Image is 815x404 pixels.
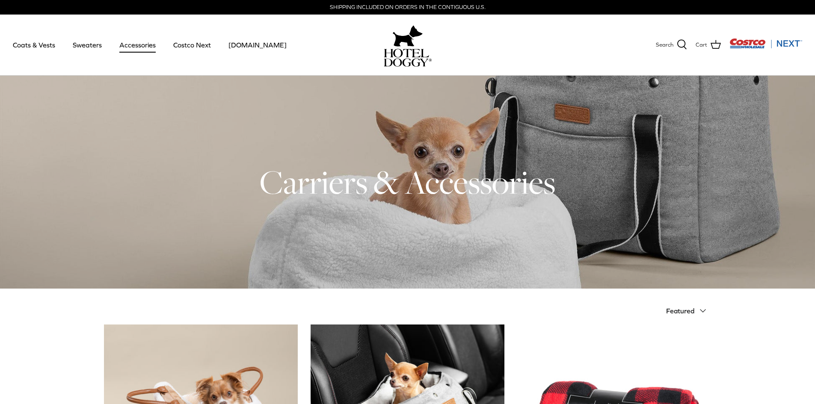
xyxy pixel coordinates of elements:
[5,30,63,59] a: Coats & Vests
[112,30,163,59] a: Accessories
[104,161,711,203] h1: Carriers & Accessories
[221,30,294,59] a: [DOMAIN_NAME]
[166,30,219,59] a: Costco Next
[65,30,110,59] a: Sweaters
[666,307,694,315] span: Featured
[729,38,802,49] img: Costco Next
[666,301,711,320] button: Featured
[656,39,687,50] a: Search
[729,44,802,50] a: Visit Costco Next
[384,49,432,67] img: hoteldoggycom
[656,41,673,50] span: Search
[696,39,721,50] a: Cart
[696,41,707,50] span: Cart
[384,23,432,67] a: hoteldoggy.com hoteldoggycom
[393,23,423,49] img: hoteldoggy.com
